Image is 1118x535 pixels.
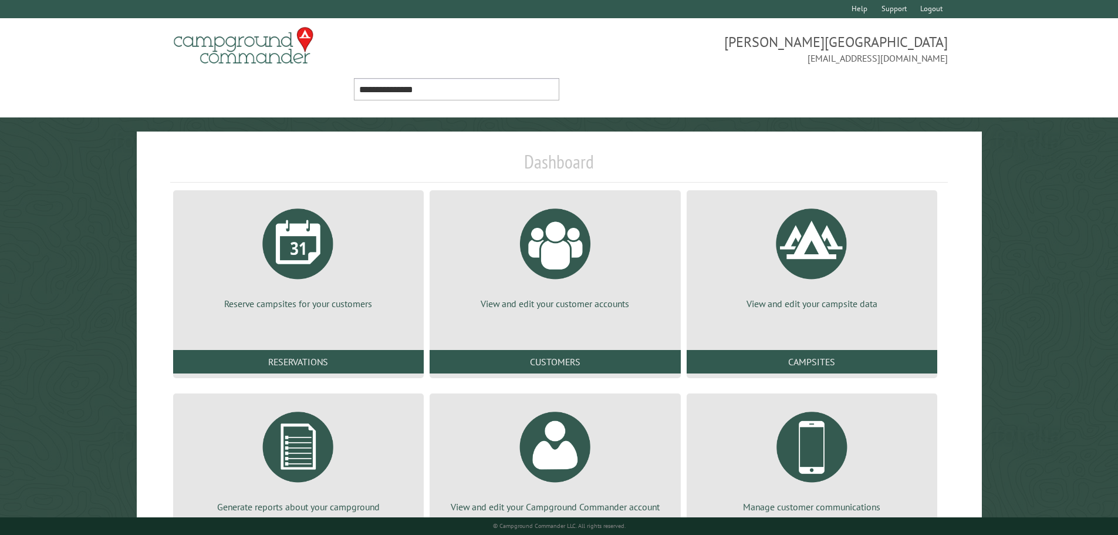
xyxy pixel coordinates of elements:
img: Campground Commander [170,23,317,69]
a: Campsites [687,350,937,374]
span: [PERSON_NAME][GEOGRAPHIC_DATA] [EMAIL_ADDRESS][DOMAIN_NAME] [559,32,948,65]
p: Generate reports about your campground [187,500,410,513]
a: Manage customer communications [701,403,923,513]
a: Reserve campsites for your customers [187,200,410,310]
small: © Campground Commander LLC. All rights reserved. [493,522,626,530]
p: View and edit your customer accounts [444,297,666,310]
p: Reserve campsites for your customers [187,297,410,310]
a: Customers [430,350,680,374]
p: View and edit your Campground Commander account [444,500,666,513]
p: Manage customer communications [701,500,923,513]
p: View and edit your campsite data [701,297,923,310]
h1: Dashboard [170,150,948,183]
a: Reservations [173,350,424,374]
a: View and edit your customer accounts [444,200,666,310]
a: View and edit your campsite data [701,200,923,310]
a: Generate reports about your campground [187,403,410,513]
a: View and edit your Campground Commander account [444,403,666,513]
